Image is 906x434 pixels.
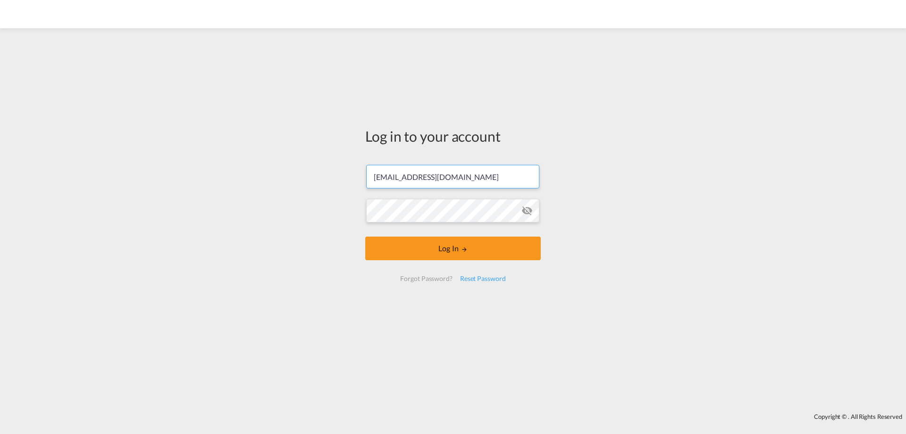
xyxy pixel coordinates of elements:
[365,237,541,260] button: LOGIN
[521,205,533,216] md-icon: icon-eye-off
[456,270,510,287] div: Reset Password
[365,126,541,146] div: Log in to your account
[396,270,456,287] div: Forgot Password?
[366,165,539,188] input: Enter email/phone number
